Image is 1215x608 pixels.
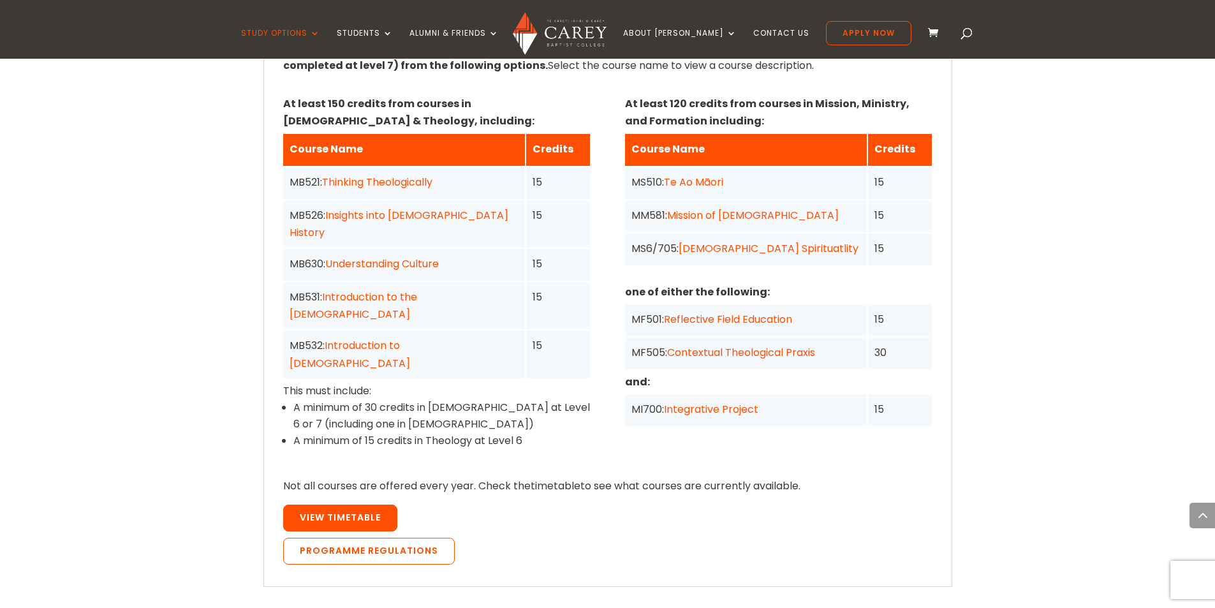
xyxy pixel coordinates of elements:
[533,255,584,272] div: 15
[513,12,607,55] img: Carey Baptist College
[290,207,519,241] div: MB526:
[625,95,932,130] p: At least 120 credits from courses in Mission, Ministry, and Formation including:
[623,29,737,59] a: About [PERSON_NAME]
[631,344,860,361] div: MF505:
[631,401,860,418] div: MI700:
[580,478,800,493] span: to see what courses are currently available.
[283,505,397,531] a: View Timetable
[667,208,839,223] a: Mission of [DEMOGRAPHIC_DATA]
[283,383,371,398] span: This must include:
[290,255,519,272] div: MB630:
[293,433,590,449] li: A minimum of 15 credits in Theology at Level 6
[283,40,932,571] div: timetable
[874,401,925,418] div: 15
[290,174,519,191] div: MB521:
[283,538,455,565] a: Programme Regulations
[533,174,584,191] div: 15
[874,344,925,361] div: 30
[667,345,815,360] a: Contextual Theological Praxis
[625,283,932,300] p: one of either the following:
[533,337,584,354] div: 15
[290,288,519,323] div: MB531:
[753,29,809,59] a: Contact Us
[409,29,499,59] a: Alumni & Friends
[322,175,432,189] a: Thinking Theologically
[631,174,860,191] div: MS510:
[283,41,909,73] span: Select the course name to view a course description.
[874,207,925,224] div: 15
[533,288,584,306] div: 15
[533,207,584,224] div: 15
[533,140,584,158] div: Credits
[283,478,531,493] span: Not all courses are offered every year. Check the
[290,208,508,240] a: Insights into [DEMOGRAPHIC_DATA] History
[664,312,792,327] a: Reflective Field Education
[631,240,860,257] div: MS6/705:
[664,402,758,417] a: Integrative Project
[300,511,381,524] span: View Timetable
[874,174,925,191] div: 15
[293,399,590,433] li: A minimum of 30 credits in [DEMOGRAPHIC_DATA] at Level 6 or 7 (including one in [DEMOGRAPHIC_DATA])
[874,240,925,257] div: 15
[679,241,858,256] a: [DEMOGRAPHIC_DATA] Spirituatlity
[631,207,860,224] div: MM581:
[290,338,410,370] a: Introduction to [DEMOGRAPHIC_DATA]
[337,29,393,59] a: Students
[664,175,723,189] a: Te Ao Māori
[283,41,909,73] strong: This programme is equivalent to three years full-time study at levels 5-7 of 360 credits (of whic...
[290,140,519,158] div: Course Name
[241,29,320,59] a: Study Options
[874,140,925,158] div: Credits
[826,21,911,45] a: Apply Now
[874,311,925,328] div: 15
[290,290,417,322] a: Introduction to the [DEMOGRAPHIC_DATA]
[631,311,860,328] div: MF501:
[631,140,860,158] div: Course Name
[325,256,439,271] a: Understanding Culture
[625,373,932,390] p: and:
[290,337,519,371] div: MB532:
[283,95,590,130] p: At least 150 credits from courses in [DEMOGRAPHIC_DATA] & Theology, including:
